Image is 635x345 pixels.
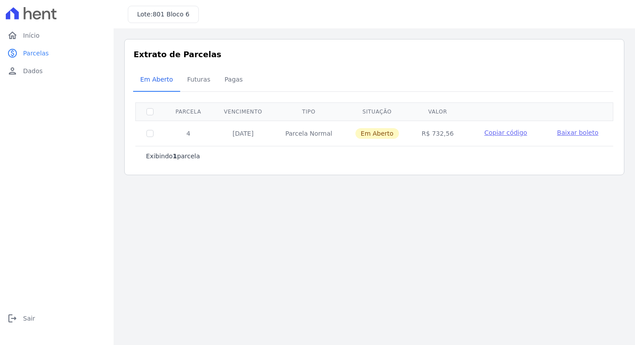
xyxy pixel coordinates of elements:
td: 4 [164,121,213,146]
i: paid [7,48,18,59]
a: logoutSair [4,310,110,327]
th: Situação [344,102,410,121]
h3: Extrato de Parcelas [134,48,615,60]
span: Em Aberto [355,128,399,139]
a: Em Aberto [133,69,180,92]
span: Copiar código [484,129,527,136]
i: logout [7,313,18,324]
span: Em Aberto [135,71,178,88]
span: Futuras [182,71,216,88]
a: homeInício [4,27,110,44]
i: home [7,30,18,41]
th: Valor [410,102,465,121]
p: Exibindo parcela [146,152,200,161]
a: Futuras [180,69,217,92]
td: [DATE] [213,121,274,146]
a: Baixar boleto [557,128,598,137]
span: 801 Bloco 6 [153,11,189,18]
h3: Lote: [137,10,189,19]
span: Sair [23,314,35,323]
th: Vencimento [213,102,274,121]
a: personDados [4,62,110,80]
span: Baixar boleto [557,129,598,136]
th: Tipo [274,102,344,121]
a: paidParcelas [4,44,110,62]
span: Pagas [219,71,248,88]
span: Parcelas [23,49,49,58]
td: Parcela Normal [274,121,344,146]
th: Parcela [164,102,213,121]
span: Dados [23,67,43,75]
b: 1 [173,153,177,160]
i: person [7,66,18,76]
span: Início [23,31,39,40]
td: R$ 732,56 [410,121,465,146]
button: Copiar código [476,128,536,137]
a: Pagas [217,69,250,92]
